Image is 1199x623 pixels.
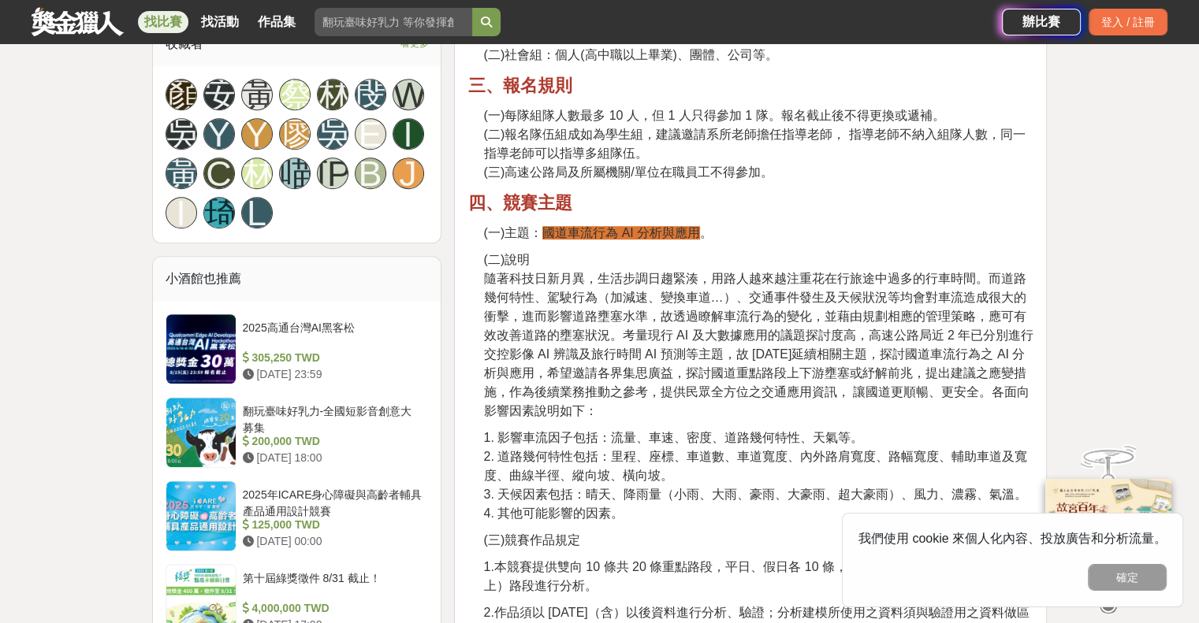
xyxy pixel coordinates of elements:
strong: 四、競賽主題 [467,193,572,213]
a: 廖 [279,118,311,150]
a: 找比賽 [138,11,188,33]
span: 。 [700,226,713,239]
span: (一)主題： [483,226,542,239]
div: 第十屆綠獎徵件 8/31 截止！ [243,570,423,600]
div: 305,250 TWD [243,350,423,366]
a: 辦比賽 [1002,9,1081,35]
button: 確定 [1088,564,1167,591]
a: L [241,197,273,228]
a: 顏 [166,79,197,110]
div: 125,000 TWD [243,517,423,533]
div: 2025高通台灣AI黑客松 [243,320,423,350]
span: 2. 道路幾何特性包括：里程、座標、車道數、車道寬度、內外路肩寬度、路幅寬度、輔助車道及寬度、曲線半徑、縱向坡、橫向坡。 [483,450,1027,482]
span: 1.本競賽提供雙向 10 條共 20 條重點路段，平日、假日各 10 條，參賽隊伍需從中選取 1 條（或以上）路段進行分析。 [483,560,1025,592]
a: 琦 [203,197,235,228]
span: 隨著科技日新月異，生活步調日趨緊湊，用路人越來越注重花在行旅途中過多的行車時間。而道路幾何特性、駕駛行為（加減速、變換車道…）、交通事件發生及天候狀況等均會對車流造成很大的衝擊，進而影響道路壅塞... [483,272,1033,417]
a: 翻玩臺味好乳力-全國短影音創意大募集 200,000 TWD [DATE] 18:00 [166,397,429,468]
strong: 三、報名規則 [467,76,572,95]
span: (二)報名隊伍組成如為學生組，建議邀請系所老師擔任指導老師， 指導老師不納入組隊人數，同一指導老師可以指導多組隊伍。 [483,128,1025,160]
a: 吳 [317,118,348,150]
a: Y [241,118,273,150]
a: 安 [203,79,235,110]
span: 1. 影響車流因子包括：流量、車速、密度、道路幾何特性、天氣等。 [483,431,863,444]
span: 3. 天候因素包括：晴天、降雨量（小雨、大雨、豪雨、大豪雨、超大豪雨）、風力、濃霧、氣溫。 [483,488,1027,501]
a: 林 [317,79,348,110]
a: 蔡 [279,79,311,110]
a: 找活動 [195,11,245,33]
a: I [166,197,197,228]
div: [DATE] 23:59 [243,366,423,383]
span: (二)說明 [483,253,530,266]
a: E [355,118,386,150]
span: (一)每隊組隊人數最多 10 人，但 1 人只得參加 1 隊。報名截止後不得更換或遞補。 [483,109,944,122]
a: Y [203,118,235,150]
input: 翻玩臺味好乳力 等你發揮創意！ [315,8,472,36]
a: 2025高通台灣AI黑客松 305,250 TWD [DATE] 23:59 [166,313,429,384]
a: 黃 [241,79,273,110]
div: 200,000 TWD [243,433,423,450]
a: 2025年ICARE身心障礙與高齡者輔具產品通用設計競賽 125,000 TWD [DATE] 00:00 [166,480,429,551]
div: [DATE] 00:00 [243,533,423,550]
span: 國道車流行為 AI 分析與應用 [542,226,700,239]
div: [DATE] 18:00 [243,450,423,466]
a: C [203,158,235,189]
div: 小酒館也推薦 [153,257,441,301]
a: B [355,158,386,189]
span: (三)高速公路局及所屬機關/單位在職員工不得參加。 [483,165,773,179]
a: 林 [241,158,273,189]
a: 吳 [166,118,197,150]
a: 作品集 [251,11,302,33]
div: 2025年ICARE身心障礙與高齡者輔具產品通用設計競賽 [243,487,423,517]
span: 我們使用 cookie 來個人化內容、投放廣告和分析流量。 [858,532,1167,545]
span: (二)社會組：個人(高中職以上畢業)、團體、公司等。 [483,48,777,61]
a: [PERSON_NAME] [317,158,348,189]
div: 登入 / 註冊 [1089,9,1167,35]
a: 黃 [166,158,197,189]
span: (三)競賽作品規定 [483,533,580,547]
a: W [393,79,424,110]
a: I [393,118,424,150]
div: 翻玩臺味好乳力-全國短影音創意大募集 [243,403,423,433]
div: 4,000,000 TWD [243,600,423,617]
a: J [393,158,424,189]
a: 閔 [355,79,386,110]
img: 968ab78a-c8e5-4181-8f9d-94c24feca916.png [1045,479,1171,584]
span: 4. 其他可能影響的因素。 [483,506,624,520]
a: 喵 [279,158,311,189]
